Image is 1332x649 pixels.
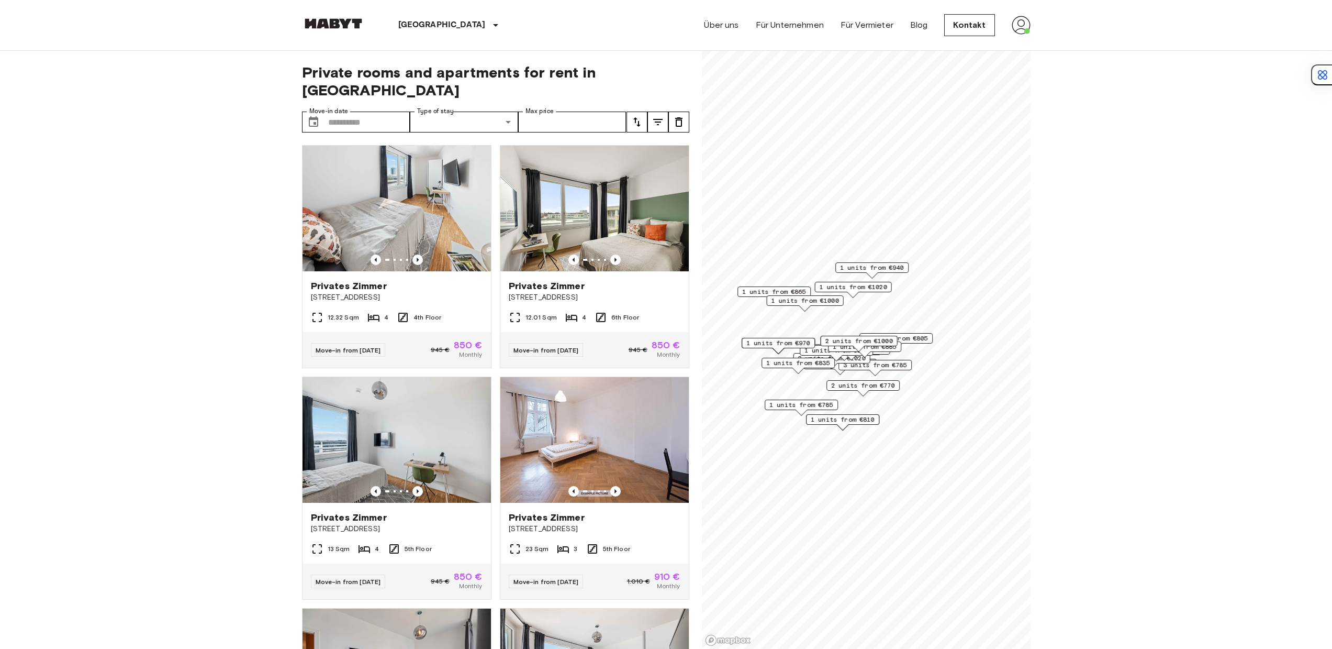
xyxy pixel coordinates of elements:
label: Type of stay [417,107,454,116]
button: Previous image [610,255,621,265]
span: Privates Zimmer [509,511,585,524]
span: 3 [574,544,577,554]
div: Map marker [806,414,879,431]
span: 1.010 € [627,577,650,586]
button: Previous image [412,255,423,265]
span: Monthly [459,581,482,591]
label: Max price [525,107,554,116]
button: Previous image [412,486,423,497]
a: Für Vermieter [841,19,893,31]
div: Map marker [838,360,912,376]
span: 1 units from €1010 [818,345,885,354]
button: Previous image [568,486,579,497]
span: 4 [582,313,586,322]
span: 1 units from €1000 [771,296,838,305]
span: 5th Floor [603,544,630,554]
img: Marketing picture of unit DE-02-012-002-03HF [500,377,689,503]
div: Map marker [742,338,815,354]
a: Marketing picture of unit DE-02-012-002-03HFPrevious imagePrevious imagePrivates Zimmer[STREET_AD... [500,377,689,600]
span: 5th Floor [405,544,432,554]
div: Map marker [828,342,901,358]
span: Move-in from [DATE] [316,346,381,354]
span: 4 [375,544,379,554]
div: Map marker [835,262,909,279]
span: 2 units from €1000 [825,336,892,346]
a: Blog [910,19,928,31]
span: 1 units from €940 [840,263,904,272]
a: Marketing picture of unit DE-02-021-002-02HFPrevious imagePrevious imagePrivates Zimmer[STREET_AD... [500,145,689,368]
button: Choose date [303,112,324,133]
span: Privates Zimmer [311,511,387,524]
span: Private rooms and apartments for rent in [GEOGRAPHIC_DATA] [302,63,689,99]
span: 1 units from €865 [742,287,806,296]
a: Mapbox logo [705,634,751,646]
span: 2 units from €770 [831,381,895,390]
span: Monthly [657,581,680,591]
div: Map marker [820,336,897,352]
span: 1 units from €970 [746,338,810,348]
span: 12.32 Sqm [328,313,359,322]
span: 4th Floor [413,313,441,322]
span: 945 € [629,345,647,355]
span: 850 € [454,340,483,350]
span: Move-in from [DATE] [513,346,579,354]
span: [STREET_ADDRESS] [311,292,483,303]
span: 1 units from €1020 [819,282,887,292]
span: 910 € [654,572,680,581]
button: Previous image [610,486,621,497]
button: Previous image [371,255,381,265]
a: Marketing picture of unit DE-02-022-003-03HFPrevious imagePrevious imagePrivates Zimmer[STREET_AD... [302,145,491,368]
img: Habyt [302,18,365,29]
span: 945 € [431,577,450,586]
span: 4 [384,313,388,322]
a: Über uns [704,19,738,31]
button: tune [668,112,689,133]
img: avatar [1012,16,1031,35]
div: Map marker [766,295,843,312]
div: Map marker [737,287,811,303]
span: 945 € [431,345,450,355]
button: tune [647,112,668,133]
div: Map marker [814,282,891,298]
span: 12.01 Sqm [525,313,557,322]
span: Move-in from [DATE] [316,578,381,586]
span: 1 units from €835 [766,358,830,368]
span: 23 Sqm [525,544,549,554]
div: Map marker [762,358,835,374]
p: [GEOGRAPHIC_DATA] [398,19,486,31]
a: Marketing picture of unit DE-02-022-004-04HFPrevious imagePrevious imagePrivates Zimmer[STREET_AD... [302,377,491,600]
button: tune [626,112,647,133]
span: [STREET_ADDRESS] [509,292,680,303]
span: Monthly [459,350,482,359]
img: Marketing picture of unit DE-02-022-004-04HF [303,377,491,503]
img: Marketing picture of unit DE-02-021-002-02HF [500,146,689,271]
button: Previous image [568,255,579,265]
span: [STREET_ADDRESS] [509,524,680,534]
span: 850 € [652,340,680,350]
span: Monthly [657,350,680,359]
span: 850 € [454,572,483,581]
img: Marketing picture of unit DE-02-022-003-03HF [303,146,491,271]
span: Move-in from [DATE] [513,578,579,586]
span: 1 units from €810 [811,415,875,424]
div: Map marker [859,333,933,349]
span: 1 units from €785 [769,400,833,410]
div: Map marker [765,400,838,416]
span: 3 units from €785 [843,360,907,370]
span: 13 Sqm [328,544,350,554]
span: 1 units from €805 [864,334,928,343]
span: 6th Floor [611,313,639,322]
a: Kontakt [944,14,994,36]
span: Privates Zimmer [509,280,585,292]
span: [STREET_ADDRESS] [311,524,483,534]
div: Map marker [826,380,900,397]
a: Für Unternehmen [756,19,824,31]
span: Privates Zimmer [311,280,387,292]
button: Previous image [371,486,381,497]
label: Move-in date [309,107,348,116]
